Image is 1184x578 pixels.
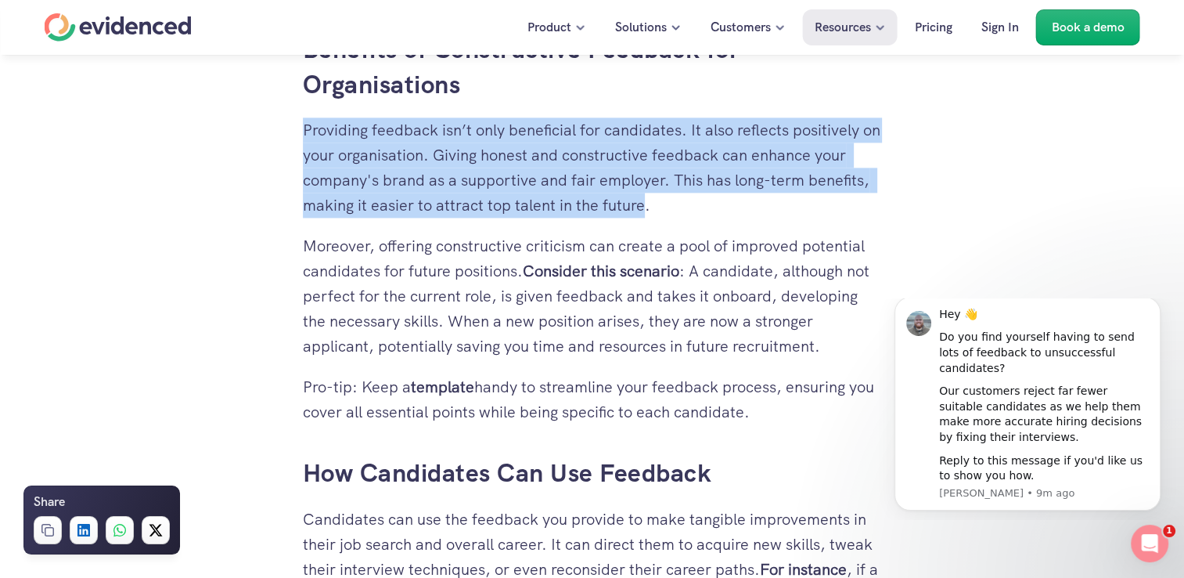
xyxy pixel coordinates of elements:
span: 1 [1163,525,1175,537]
iframe: Intercom notifications message [871,298,1184,520]
div: Do you find yourself having to send lots of feedback to unsuccessful candidates? [68,31,278,78]
iframe: Intercom live chat [1131,525,1168,562]
a: Book a demo [1036,9,1140,45]
p: Sign In [981,17,1019,38]
div: Message content [68,9,278,186]
div: Reply to this message if you'd like us to show you how. [68,155,278,186]
h6: Share [34,492,65,512]
p: Book a demo [1052,17,1125,38]
h3: How Candidates Can Use Feedback [303,456,882,491]
a: Home [45,13,192,42]
p: Product [527,17,571,38]
p: Resources [815,17,871,38]
a: Pricing [903,9,964,45]
div: Hey 👋 [68,9,278,24]
p: Moreover, offering constructive criticism can create a pool of improved potential candidates for ... [303,233,882,359]
p: Pricing [915,17,952,38]
img: Profile image for Lewis [35,13,60,38]
strong: template [411,377,474,397]
strong: Consider this scenario [523,261,679,281]
p: Message from Lewis, sent 9m ago [68,188,278,202]
p: Customers [711,17,771,38]
p: Providing feedback isn’t only beneficial for candidates. It also reflects positively on your orga... [303,117,882,218]
p: Solutions [615,17,667,38]
a: Sign In [970,9,1031,45]
p: Pro-tip: Keep a handy to streamline your feedback process, ensuring you cover all essential point... [303,374,882,424]
div: Our customers reject far fewer suitable candidates as we help them make more accurate hiring deci... [68,85,278,146]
